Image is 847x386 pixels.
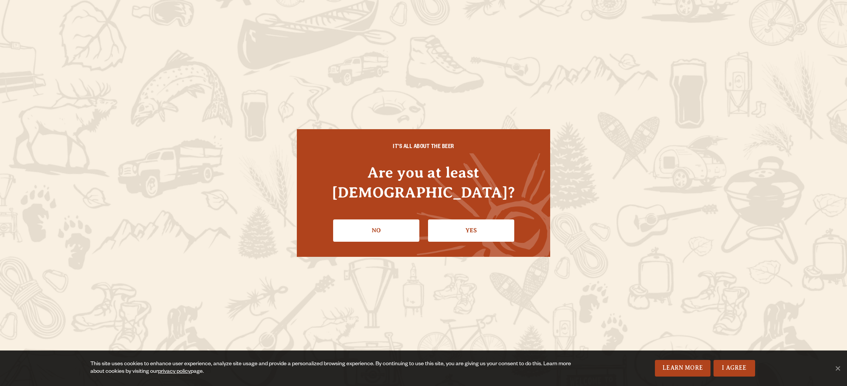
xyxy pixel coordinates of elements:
[655,360,710,377] a: Learn More
[312,144,535,151] h6: IT'S ALL ABOUT THE BEER
[428,219,514,241] a: Confirm I'm 21 or older
[90,361,576,376] div: This site uses cookies to enhance user experience, analyze site usage and provide a personalized ...
[333,219,419,241] a: No
[158,369,191,375] a: privacy policy
[312,162,535,202] h4: Are you at least [DEMOGRAPHIC_DATA]?
[834,364,841,372] span: No
[714,360,755,377] a: I Agree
